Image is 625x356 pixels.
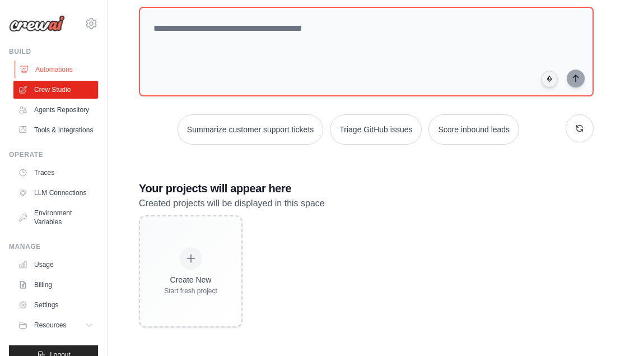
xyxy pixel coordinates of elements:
div: Build [9,47,98,56]
div: Manage [9,242,98,251]
button: Score inbound leads [428,114,519,145]
a: Automations [15,61,99,78]
div: Operate [9,150,98,159]
button: Resources [13,316,98,334]
a: Agents Repository [13,101,98,119]
button: Get new suggestions [566,114,594,142]
a: LLM Connections [13,184,98,202]
button: Triage GitHub issues [330,114,422,145]
button: Summarize customer support tickets [178,114,323,145]
div: Create New [164,274,217,285]
span: Resources [34,321,66,330]
a: Billing [13,276,98,294]
a: Traces [13,164,98,182]
a: Crew Studio [13,81,98,99]
img: Logo [9,15,65,32]
a: Tools & Integrations [13,121,98,139]
a: Settings [13,296,98,314]
a: Environment Variables [13,204,98,231]
div: Start fresh project [164,286,217,295]
a: Usage [13,256,98,274]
